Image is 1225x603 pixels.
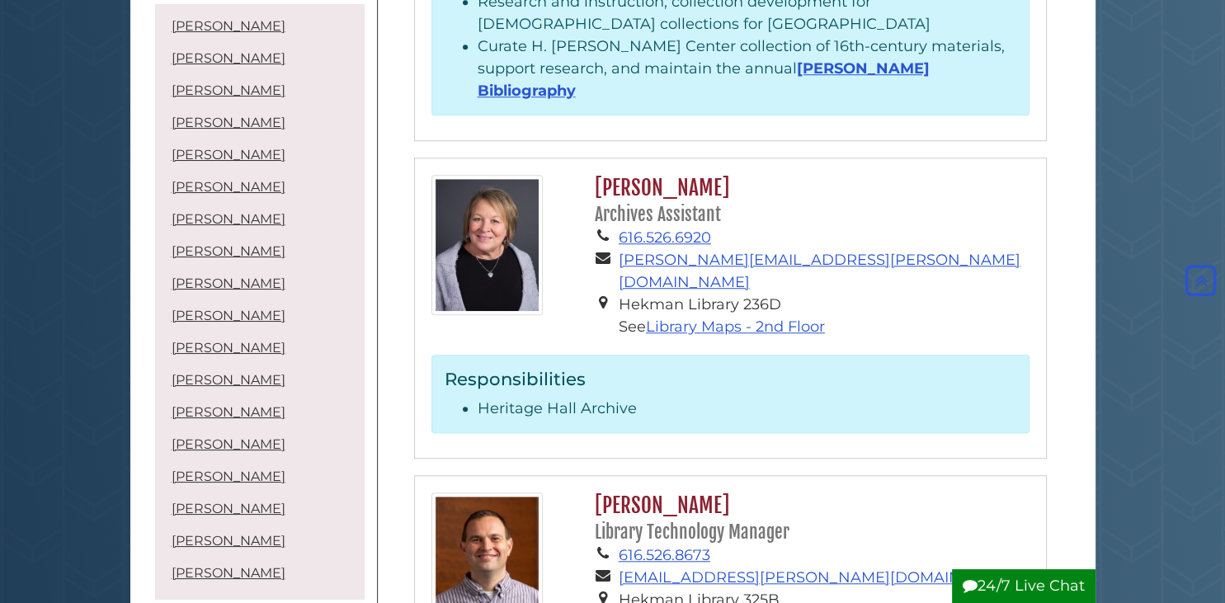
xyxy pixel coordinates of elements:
a: [PERSON_NAME] [172,372,285,388]
a: [PERSON_NAME] [172,533,285,549]
small: Library Technology Manager [595,521,789,543]
li: Heritage Hall Archive [478,398,1016,420]
a: [PERSON_NAME] [172,340,285,356]
a: [PERSON_NAME] [172,501,285,516]
a: [PERSON_NAME] [172,82,285,98]
a: [PERSON_NAME] [172,436,285,452]
button: 24/7 Live Chat [952,569,1095,603]
img: Laurie_Haan_125x160.jpg [431,175,543,315]
li: Hekman Library 236D See [619,294,1029,338]
a: [PERSON_NAME] [172,404,285,420]
a: [PERSON_NAME] [172,50,285,66]
a: [EMAIL_ADDRESS][PERSON_NAME][DOMAIN_NAME] [619,568,1021,587]
a: [PERSON_NAME] [172,147,285,163]
h3: Responsibilities [445,368,1016,389]
a: [PERSON_NAME] [172,469,285,484]
h2: [PERSON_NAME] [587,492,1029,544]
a: [PERSON_NAME][EMAIL_ADDRESS][PERSON_NAME][DOMAIN_NAME] [619,251,1020,291]
a: [PERSON_NAME] [172,243,285,259]
a: 616.526.6920 [619,228,711,247]
a: 616.526.8673 [619,546,710,564]
h2: [PERSON_NAME] [587,175,1029,227]
small: Archives Assistant [595,204,721,225]
a: [PERSON_NAME] [172,18,285,34]
a: [PERSON_NAME] [172,276,285,291]
a: [PERSON_NAME] [172,308,285,323]
li: Curate H. [PERSON_NAME] Center collection of 16th-century materials, support research, and mainta... [478,35,1016,102]
a: [PERSON_NAME] Bibliography [478,59,930,100]
a: Back to Top [1181,271,1221,290]
a: [PERSON_NAME] [172,115,285,130]
a: Library Maps - 2nd Floor [646,318,825,336]
a: [PERSON_NAME] [172,179,285,195]
a: [PERSON_NAME] [172,565,285,581]
a: [PERSON_NAME] [172,211,285,227]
